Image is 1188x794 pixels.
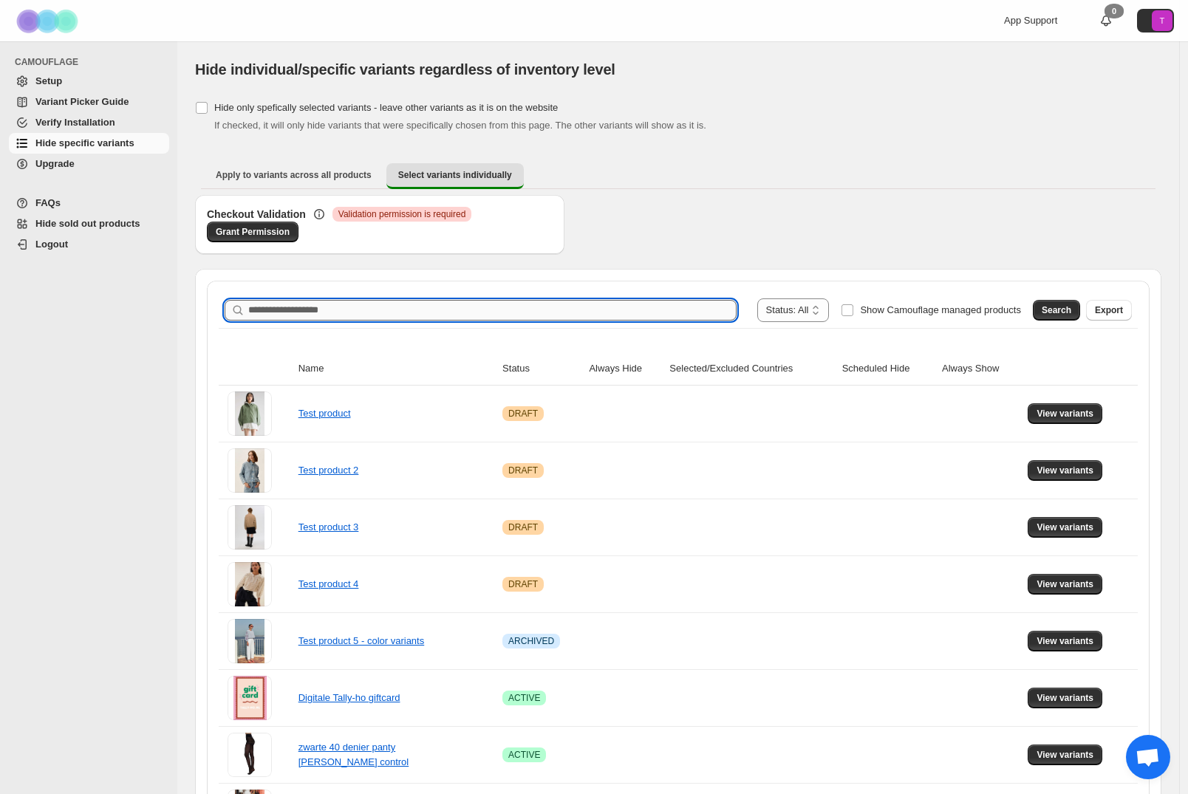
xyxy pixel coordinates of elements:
a: Hide sold out products [9,213,169,234]
span: ARCHIVED [508,635,554,647]
th: Status [498,352,584,386]
a: FAQs [9,193,169,213]
span: Show Camouflage managed products [860,304,1021,315]
span: DRAFT [508,521,538,533]
span: Hide individual/specific variants regardless of inventory level [195,61,615,78]
a: Logout [9,234,169,255]
a: Test product 4 [298,578,359,589]
button: View variants [1028,688,1102,708]
button: Search [1033,300,1080,321]
span: Export [1095,304,1123,316]
span: Upgrade [35,158,75,169]
a: Digitale Tally-ho giftcard [298,692,400,703]
button: View variants [1028,574,1102,595]
span: ACTIVE [508,749,540,761]
span: View variants [1037,578,1093,590]
a: Hide specific variants [9,133,169,154]
span: View variants [1037,749,1093,761]
a: Test product 5 - color variants [298,635,425,646]
span: Validation permission is required [338,208,466,220]
a: Verify Installation [9,112,169,133]
span: Setup [35,75,62,86]
a: Test product [298,408,351,419]
span: Select variants individually [398,169,512,181]
span: If checked, it will only hide variants that were specifically chosen from this page. The other va... [214,120,706,131]
button: View variants [1028,460,1102,481]
span: Search [1042,304,1071,316]
span: Avatar with initials T [1152,10,1172,31]
span: View variants [1037,692,1093,704]
span: Hide sold out products [35,218,140,229]
span: App Support [1004,15,1057,26]
span: ACTIVE [508,692,540,704]
a: Setup [9,71,169,92]
h3: Checkout Validation [207,207,306,222]
button: View variants [1028,517,1102,538]
span: Hide only spefically selected variants - leave other variants as it is on the website [214,102,558,113]
a: Grant Permission [207,222,298,242]
th: Name [294,352,498,386]
button: Export [1086,300,1132,321]
span: View variants [1037,635,1093,647]
th: Always Hide [584,352,665,386]
span: View variants [1037,521,1093,533]
span: DRAFT [508,408,538,420]
span: Variant Picker Guide [35,96,129,107]
span: Verify Installation [35,117,115,128]
div: 0 [1105,4,1124,18]
button: Avatar with initials T [1137,9,1174,32]
span: View variants [1037,408,1093,420]
a: 0 [1099,13,1113,28]
a: Test product 3 [298,521,359,533]
div: Open de chat [1126,735,1170,779]
text: T [1160,16,1165,25]
span: FAQs [35,197,61,208]
a: Variant Picker Guide [9,92,169,112]
th: Scheduled Hide [838,352,938,386]
span: DRAFT [508,578,538,590]
span: View variants [1037,465,1093,476]
button: Select variants individually [386,163,524,189]
span: DRAFT [508,465,538,476]
a: zwarte 40 denier panty [PERSON_NAME] control [298,742,409,767]
th: Always Show [938,352,1023,386]
span: Logout [35,239,68,250]
button: View variants [1028,745,1102,765]
a: Test product 2 [298,465,359,476]
span: Grant Permission [216,226,290,238]
button: Apply to variants across all products [204,163,383,187]
span: Apply to variants across all products [216,169,372,181]
a: Upgrade [9,154,169,174]
th: Selected/Excluded Countries [665,352,837,386]
span: CAMOUFLAGE [15,56,170,68]
span: Hide specific variants [35,137,134,148]
button: View variants [1028,403,1102,424]
img: Camouflage [12,1,86,41]
button: View variants [1028,631,1102,651]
